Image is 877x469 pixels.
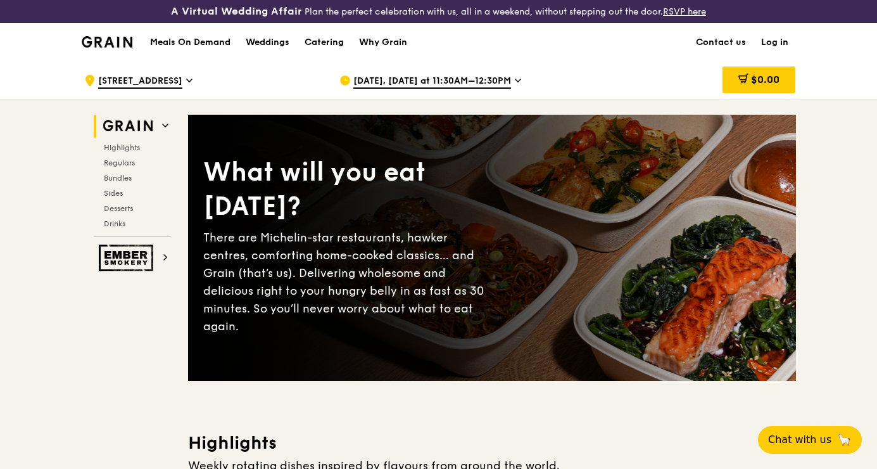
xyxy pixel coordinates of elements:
h3: A Virtual Wedding Affair [171,5,302,18]
div: Why Grain [359,23,407,61]
h1: Meals On Demand [150,36,230,49]
span: Drinks [104,219,125,228]
span: Bundles [104,174,132,183]
span: [DATE], [DATE] at 11:30AM–12:30PM [353,75,511,89]
a: Log in [754,23,796,61]
span: Regulars [104,158,135,167]
div: There are Michelin-star restaurants, hawker centres, comforting home-cooked classics… and Grain (... [203,229,492,335]
a: GrainGrain [82,22,133,60]
span: $0.00 [751,74,779,86]
img: Grain web logo [99,115,157,138]
span: 🦙 [836,432,852,447]
button: Chat with us🦙 [758,426,862,454]
img: Ember Smokery web logo [99,245,157,271]
span: [STREET_ADDRESS] [98,75,182,89]
div: Plan the perfect celebration with us, all in a weekend, without stepping out the door. [146,5,731,18]
a: Why Grain [351,23,415,61]
img: Grain [82,36,133,48]
a: RSVP here [663,6,706,17]
div: Weddings [246,23,289,61]
h3: Highlights [188,432,796,454]
span: Sides [104,189,123,198]
a: Catering [297,23,351,61]
div: What will you eat [DATE]? [203,155,492,224]
span: Desserts [104,204,133,213]
a: Contact us [688,23,754,61]
span: Highlights [104,143,140,152]
span: Chat with us [768,432,831,447]
a: Weddings [238,23,297,61]
div: Catering [305,23,344,61]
